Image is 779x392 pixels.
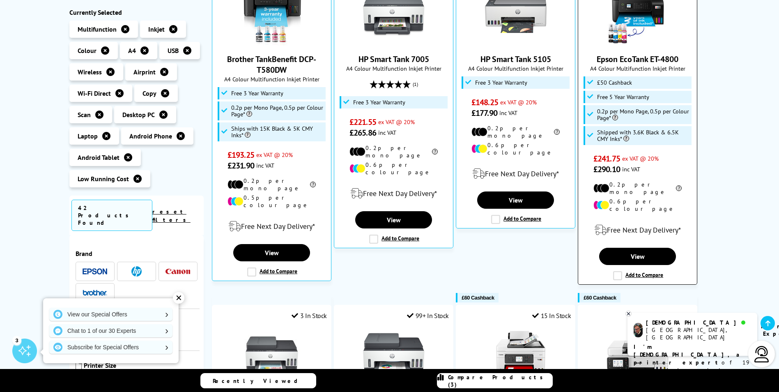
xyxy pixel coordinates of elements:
[227,150,254,160] span: £193.25
[256,151,293,159] span: ex VAT @ 20%
[231,104,324,118] span: 0.2p per Mono Page, 0.5p per Colour Page*
[448,374,552,388] span: Compare Products (3)
[582,65,693,72] span: A4 Colour Multifunction Inkjet Printer
[456,293,498,302] button: £60 Cashback
[597,79,632,86] span: £50 Cashback
[363,39,425,47] a: HP Smart Tank 7005
[78,89,111,97] span: Wi-Fi Direct
[84,361,198,371] span: Printer Size
[78,68,102,76] span: Wireless
[475,79,527,86] span: Free 3 Year Warranty
[338,182,449,205] div: modal_delivery
[480,54,551,65] a: HP Smart Tank 5105
[76,249,198,258] span: Brand
[227,177,316,192] li: 0.2p per mono page
[128,46,136,55] span: A4
[168,46,179,55] span: USB
[227,194,316,209] li: 0.5p per colour page
[69,8,204,16] div: Currently Selected
[124,266,149,277] a: HP
[49,324,172,337] a: Chat to 1 of our 30 Experts
[216,75,327,83] span: A4 Colour Multifunction Inkjet Printer
[369,235,419,244] label: Add to Compare
[49,341,172,354] a: Subscribe for Special Offers
[131,266,142,277] img: HP
[349,161,438,176] li: 0.6p per colour page
[477,191,554,209] a: View
[597,54,678,65] a: Epson EcoTank ET-4800
[599,248,676,265] a: View
[358,54,429,65] a: HP Smart Tank 7005
[597,129,690,142] span: Shipped with 3.6K Black & 6.5K CMY Inks*
[407,311,449,320] div: 99+ In Stock
[646,326,751,341] div: [GEOGRAPHIC_DATA], [GEOGRAPHIC_DATA]
[122,111,155,119] span: Desktop PC
[83,288,107,298] a: Brother
[231,125,324,138] span: Ships with 15K Black & 5K CMY Inks*
[165,269,190,274] img: Canon
[378,118,415,126] span: ex VAT @ 20%
[76,361,82,369] img: Printer Size
[129,132,172,140] span: Android Phone
[471,125,560,139] li: 0.2p per mono page
[460,65,571,72] span: A4 Colour Multifunction Inkjet Printer
[233,244,310,261] a: View
[78,175,129,183] span: Low Running Cost
[83,290,107,295] img: Brother
[216,215,327,238] div: modal_delivery
[133,68,156,76] span: Airprint
[437,373,553,388] a: Compare Products (3)
[584,295,616,301] span: £60 Cashback
[227,54,316,75] a: Brother TankBenefit DCP-T580DW
[593,181,682,196] li: 0.2p per mono page
[247,267,297,277] label: Add to Compare
[646,319,751,326] div: [DEMOGRAPHIC_DATA]
[256,161,274,169] span: inc VAT
[241,326,303,387] img: HP Smart Tank 7305
[532,311,571,320] div: 15 In Stock
[83,268,107,274] img: Epson
[500,98,537,106] span: ex VAT @ 20%
[634,343,742,366] b: I'm [DEMOGRAPHIC_DATA], a printer expert
[165,266,190,277] a: Canon
[78,111,91,119] span: Scan
[654,311,693,320] div: 43 In Stock
[353,99,405,106] span: Free 3 Year Warranty
[231,90,283,97] span: Free 3 Year Warranty
[148,25,165,33] span: Inkjet
[622,165,640,173] span: inc VAT
[460,162,571,185] div: modal_delivery
[12,336,21,345] div: 3
[349,127,376,138] span: £265.86
[378,129,396,136] span: inc VAT
[471,97,498,108] span: £148.25
[142,89,156,97] span: Copy
[754,346,770,362] img: user-headset-light.svg
[634,323,643,337] img: chris-livechat.png
[491,215,541,224] label: Add to Compare
[607,39,669,47] a: Epson EcoTank ET-4800
[597,94,649,100] span: Free 5 Year Warranty
[227,160,254,171] span: £231.90
[413,76,418,92] span: (1)
[292,311,327,320] div: 3 In Stock
[78,46,97,55] span: Colour
[471,108,497,118] span: £177.90
[593,164,620,175] span: £290.10
[241,39,303,47] a: Brother TankBenefit DCP-T580DW
[613,271,663,280] label: Add to Compare
[363,326,425,387] img: HP Smart Tank 7605
[152,208,191,224] a: reset filters
[593,153,620,164] span: £241.75
[607,326,669,387] img: Canon MAXIFY GX6550 MegaTank
[78,132,98,140] span: Laptop
[355,211,432,228] a: View
[593,198,682,212] li: 0.6p per colour page
[213,377,306,385] span: Recently Viewed
[485,39,547,47] a: HP Smart Tank 5105
[578,293,620,302] button: £60 Cashback
[78,153,119,161] span: Android Tablet
[582,219,693,242] div: modal_delivery
[634,343,751,390] p: of 19 years! I can help you choose the right product
[499,109,517,117] span: inc VAT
